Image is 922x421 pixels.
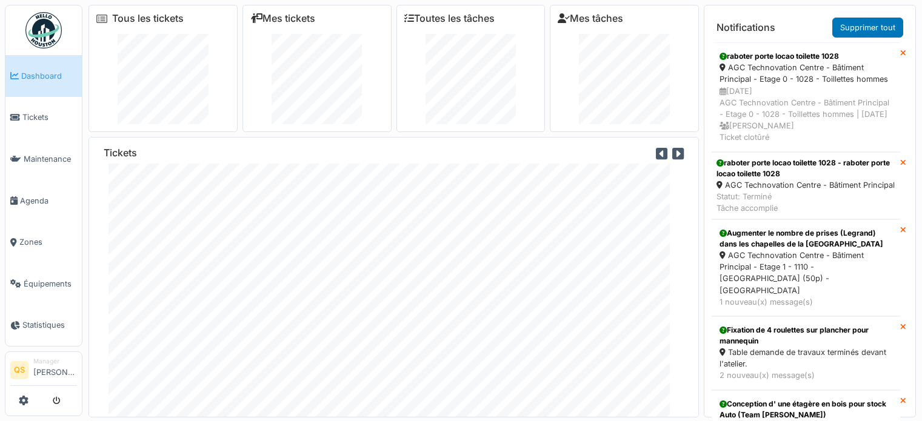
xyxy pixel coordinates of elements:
a: Tous les tickets [112,13,184,24]
div: 1 nouveau(x) message(s) [720,296,892,308]
a: Dashboard [5,55,82,97]
a: Équipements [5,263,82,305]
div: Augmenter le nombre de prises (Legrand) dans les chapelles de la [GEOGRAPHIC_DATA] [720,228,892,250]
a: Maintenance [5,138,82,180]
h6: Tickets [104,147,137,159]
div: AGC Technovation Centre - Bâtiment Principal - Etage 1 - 1110 - [GEOGRAPHIC_DATA] (50p) - [GEOGRA... [720,250,892,296]
img: Badge_color-CXgf-gQk.svg [25,12,62,48]
div: AGC Technovation Centre - Bâtiment Principal - Etage 0 - 1028 - Toillettes hommes [720,62,892,85]
a: Zones [5,221,82,263]
span: Tickets [22,111,77,123]
div: 2 nouveau(x) message(s) [720,370,892,381]
div: [DATE] AGC Technovation Centre - Bâtiment Principal - Etage 0 - 1028 - Toillettes hommes | [DATE]... [720,85,892,144]
a: Statistiques [5,305,82,346]
div: raboter porte locao toilette 1028 [720,51,892,62]
a: Tickets [5,97,82,139]
div: AGC Technovation Centre - Bâtiment Principal [717,179,895,191]
a: raboter porte locao toilette 1028 AGC Technovation Centre - Bâtiment Principal - Etage 0 - 1028 -... [712,42,900,151]
a: QS Manager[PERSON_NAME] [10,357,77,386]
a: Mes tickets [250,13,315,24]
span: Équipements [24,278,77,290]
span: Statistiques [22,319,77,331]
div: Fixation de 4 roulettes sur plancher pour mannequin [720,325,892,346]
a: Augmenter le nombre de prises (Legrand) dans les chapelles de la [GEOGRAPHIC_DATA] AGC Technovati... [712,219,900,316]
div: Statut: Terminé Tâche accomplie [717,191,895,214]
a: Agenda [5,180,82,222]
div: raboter porte locao toilette 1028 - raboter porte locao toilette 1028 [717,157,895,179]
a: Supprimer tout [832,18,903,38]
li: [PERSON_NAME] [33,357,77,383]
div: Table demande de travaux terminés devant l'atelier. [720,346,892,370]
div: Conception d' une étagère en bois pour stock Auto (Team [PERSON_NAME]) [720,399,892,420]
span: Agenda [20,195,77,207]
a: Fixation de 4 roulettes sur plancher pour mannequin Table demande de travaux terminés devant l'at... [712,316,900,390]
span: Dashboard [21,70,77,82]
h6: Notifications [717,22,775,33]
li: QS [10,361,28,379]
span: Maintenance [24,153,77,165]
a: Mes tâches [558,13,623,24]
div: Manager [33,357,77,366]
span: Zones [19,236,77,248]
a: Toutes les tâches [404,13,495,24]
a: raboter porte locao toilette 1028 - raboter porte locao toilette 1028 AGC Technovation Centre - B... [712,152,900,220]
